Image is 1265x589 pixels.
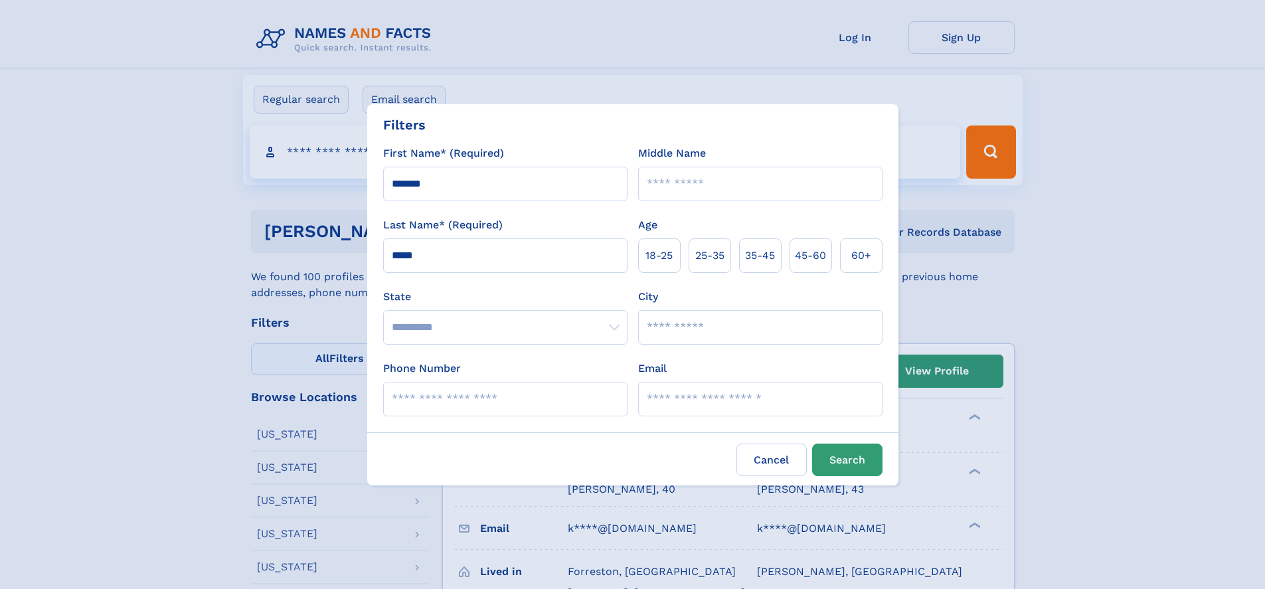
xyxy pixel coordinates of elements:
div: Filters [383,115,426,135]
label: Cancel [736,444,807,476]
label: Last Name* (Required) [383,217,503,233]
button: Search [812,444,883,476]
span: 25‑35 [695,248,724,264]
label: Middle Name [638,145,706,161]
span: 18‑25 [645,248,673,264]
label: City [638,289,658,305]
label: Email [638,361,667,377]
label: State [383,289,628,305]
span: 35‑45 [745,248,775,264]
label: First Name* (Required) [383,145,504,161]
span: 60+ [851,248,871,264]
label: Phone Number [383,361,461,377]
span: 45‑60 [795,248,826,264]
label: Age [638,217,657,233]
